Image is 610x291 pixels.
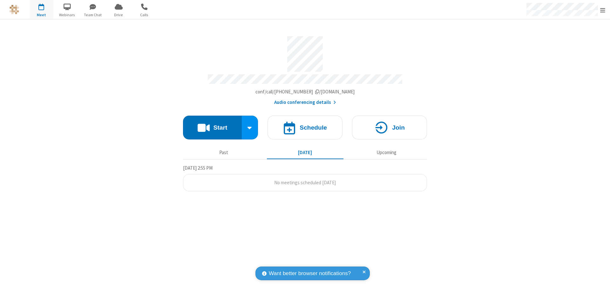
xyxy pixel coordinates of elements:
[348,146,425,159] button: Upcoming
[183,116,242,139] button: Start
[183,164,427,192] section: Today's Meetings
[300,125,327,131] h4: Schedule
[392,125,405,131] h4: Join
[186,146,262,159] button: Past
[10,5,19,14] img: QA Selenium DO NOT DELETE OR CHANGE
[267,146,343,159] button: [DATE]
[242,116,258,139] div: Start conference options
[352,116,427,139] button: Join
[107,12,131,18] span: Drive
[213,125,227,131] h4: Start
[594,274,605,287] iframe: Chat
[255,88,355,96] button: Copy my meeting room linkCopy my meeting room link
[55,12,79,18] span: Webinars
[30,12,53,18] span: Meet
[183,165,213,171] span: [DATE] 2:55 PM
[274,99,336,106] button: Audio conferencing details
[269,269,351,278] span: Want better browser notifications?
[274,179,336,186] span: No meetings scheduled [DATE]
[268,116,342,139] button: Schedule
[81,12,105,18] span: Team Chat
[255,89,355,95] span: Copy my meeting room link
[183,31,427,106] section: Account details
[132,12,156,18] span: Calls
